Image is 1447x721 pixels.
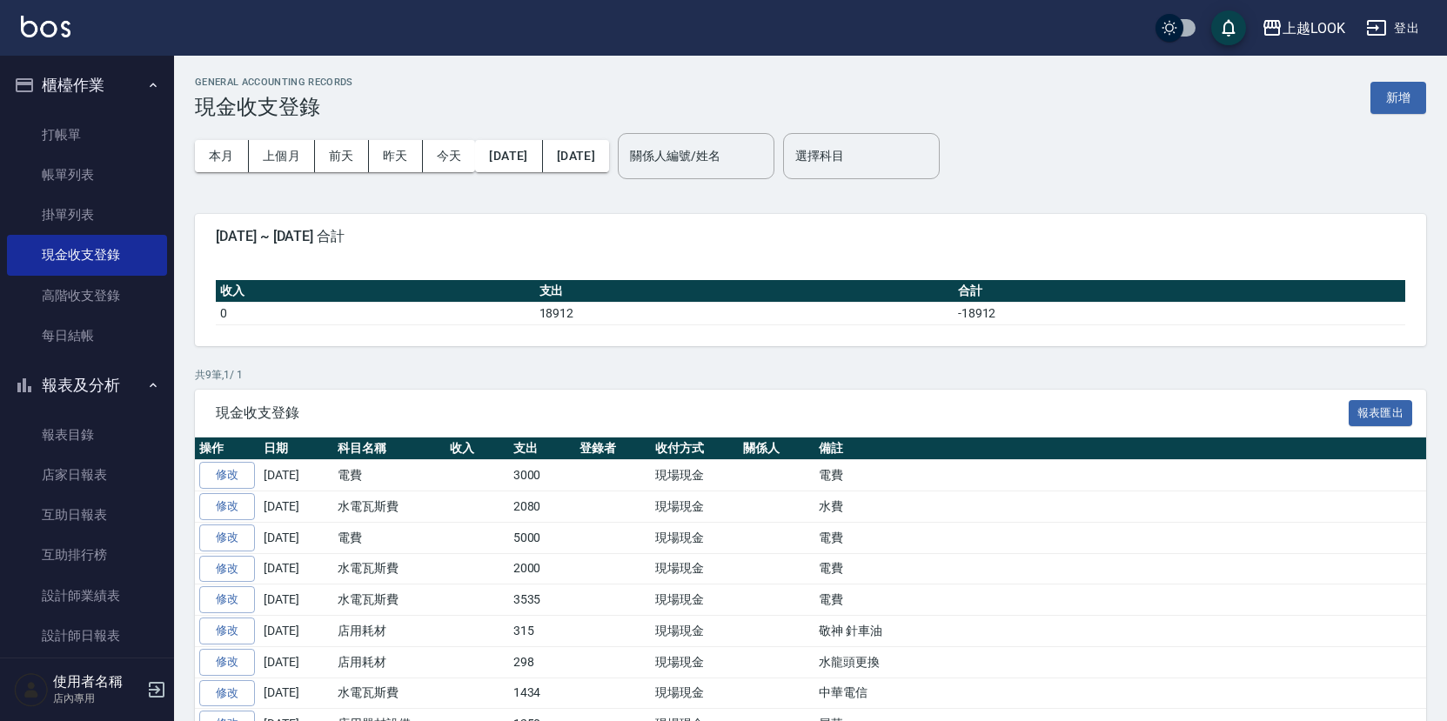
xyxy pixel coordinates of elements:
[195,140,249,172] button: 本月
[509,553,576,584] td: 2000
[7,576,167,616] a: 設計師業績表
[7,455,167,495] a: 店家日報表
[814,678,1426,709] td: 中華電信
[333,491,445,523] td: 水電瓦斯費
[1370,89,1426,105] a: 新增
[259,491,333,523] td: [DATE]
[259,616,333,647] td: [DATE]
[509,437,576,460] th: 支出
[814,491,1426,523] td: 水費
[1255,10,1352,46] button: 上越LOOK
[814,553,1426,584] td: 電費
[216,228,1405,245] span: [DATE] ~ [DATE] 合計
[954,302,1405,324] td: -18912
[333,437,445,460] th: 科目名稱
[199,556,255,583] a: 修改
[259,646,333,678] td: [DATE]
[509,491,576,523] td: 2080
[333,553,445,584] td: 水電瓦斯費
[543,140,609,172] button: [DATE]
[651,584,739,616] td: 現場現金
[333,646,445,678] td: 店用耗材
[651,616,739,647] td: 現場現金
[333,584,445,616] td: 水電瓦斯費
[259,584,333,616] td: [DATE]
[651,460,739,491] td: 現場現金
[21,16,70,37] img: Logo
[199,649,255,676] a: 修改
[651,522,739,553] td: 現場現金
[1349,400,1413,427] button: 報表匯出
[509,460,576,491] td: 3000
[216,404,1349,422] span: 現金收支登錄
[259,460,333,491] td: [DATE]
[814,584,1426,616] td: 電費
[814,437,1426,460] th: 備註
[195,367,1426,383] p: 共 9 筆, 1 / 1
[249,140,315,172] button: 上個月
[509,678,576,709] td: 1434
[259,553,333,584] td: [DATE]
[369,140,423,172] button: 昨天
[315,140,369,172] button: 前天
[1283,17,1345,39] div: 上越LOOK
[575,437,651,460] th: 登錄者
[1211,10,1246,45] button: save
[7,276,167,316] a: 高階收支登錄
[7,63,167,108] button: 櫃檯作業
[651,646,739,678] td: 現場現金
[333,616,445,647] td: 店用耗材
[509,616,576,647] td: 315
[259,437,333,460] th: 日期
[333,522,445,553] td: 電費
[14,672,49,707] img: Person
[814,522,1426,553] td: 電費
[53,691,142,706] p: 店內專用
[195,437,259,460] th: 操作
[1359,12,1426,44] button: 登出
[954,280,1405,303] th: 合計
[509,522,576,553] td: 5000
[7,656,167,696] a: 設計師業績分析表
[423,140,476,172] button: 今天
[7,235,167,275] a: 現金收支登錄
[651,491,739,523] td: 現場現金
[509,646,576,678] td: 298
[7,195,167,235] a: 掛單列表
[195,95,353,119] h3: 現金收支登錄
[814,616,1426,647] td: 敬神 針車油
[333,678,445,709] td: 水電瓦斯費
[199,462,255,489] a: 修改
[53,673,142,691] h5: 使用者名稱
[814,646,1426,678] td: 水龍頭更換
[509,584,576,616] td: 3535
[7,155,167,195] a: 帳單列表
[199,680,255,707] a: 修改
[259,522,333,553] td: [DATE]
[199,493,255,520] a: 修改
[216,302,535,324] td: 0
[1349,404,1413,420] a: 報表匯出
[216,280,535,303] th: 收入
[199,524,255,551] a: 修改
[7,115,167,155] a: 打帳單
[739,437,814,460] th: 關係人
[7,495,167,535] a: 互助日報表
[7,316,167,356] a: 每日結帳
[7,363,167,408] button: 報表及分析
[7,535,167,575] a: 互助排行榜
[199,618,255,644] a: 修改
[651,678,739,709] td: 現場現金
[445,437,509,460] th: 收入
[814,460,1426,491] td: 電費
[7,616,167,656] a: 設計師日報表
[475,140,542,172] button: [DATE]
[651,553,739,584] td: 現場現金
[651,437,739,460] th: 收付方式
[195,77,353,88] h2: GENERAL ACCOUNTING RECORDS
[333,460,445,491] td: 電費
[7,415,167,455] a: 報表目錄
[199,586,255,613] a: 修改
[259,678,333,709] td: [DATE]
[1370,82,1426,114] button: 新增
